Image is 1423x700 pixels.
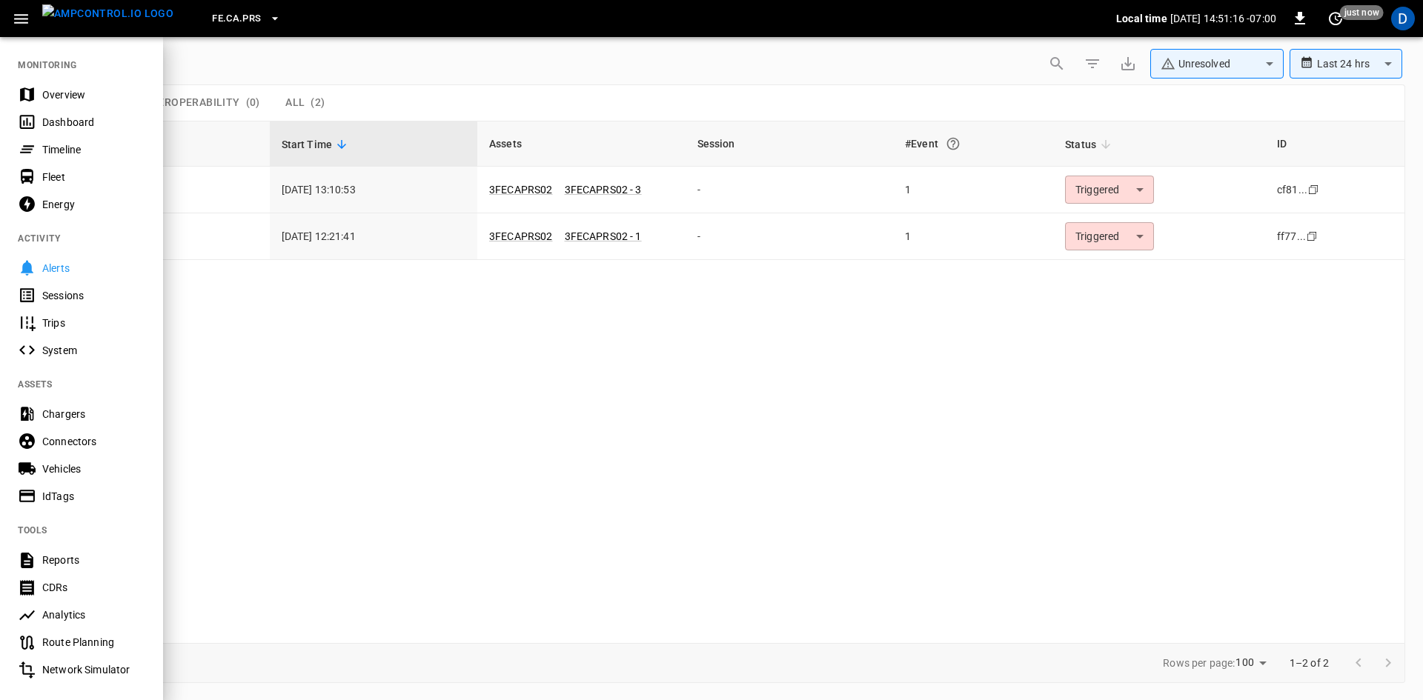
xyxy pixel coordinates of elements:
[42,87,145,102] div: Overview
[42,662,145,677] div: Network Simulator
[42,4,173,23] img: ampcontrol.io logo
[42,316,145,330] div: Trips
[42,407,145,421] div: Chargers
[1116,11,1167,26] p: Local time
[42,553,145,567] div: Reports
[42,197,145,212] div: Energy
[42,142,145,157] div: Timeline
[42,607,145,622] div: Analytics
[42,343,145,358] div: System
[42,170,145,184] div: Fleet
[42,461,145,476] div: Vehicles
[42,489,145,504] div: IdTags
[1391,7,1415,30] div: profile-icon
[42,288,145,303] div: Sessions
[1170,11,1276,26] p: [DATE] 14:51:16 -07:00
[42,115,145,130] div: Dashboard
[42,635,145,650] div: Route Planning
[1340,5,1384,20] span: just now
[212,10,261,27] span: FE.CA.PRS
[1324,7,1347,30] button: set refresh interval
[42,434,145,449] div: Connectors
[42,580,145,595] div: CDRs
[42,261,145,276] div: Alerts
